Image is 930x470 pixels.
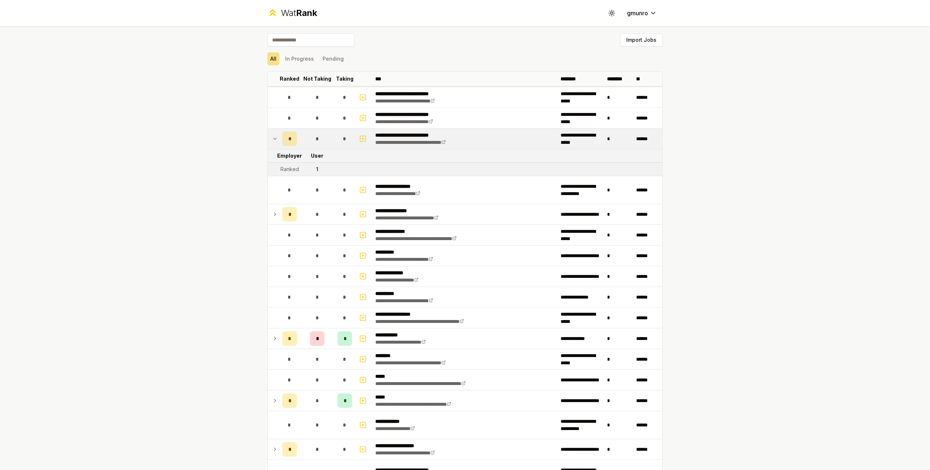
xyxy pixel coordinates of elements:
[300,149,335,162] td: User
[621,7,663,20] button: gmunro
[620,33,663,46] button: Import Jobs
[336,75,353,82] p: Taking
[279,149,300,162] td: Employer
[267,52,279,65] button: All
[296,8,317,18] span: Rank
[267,7,317,19] a: WatRank
[303,75,331,82] p: Not Taking
[316,166,318,173] div: 1
[627,9,648,17] span: gmunro
[282,52,317,65] button: In Progress
[280,75,299,82] p: Ranked
[281,7,317,19] div: Wat
[320,52,347,65] button: Pending
[280,166,299,173] div: Ranked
